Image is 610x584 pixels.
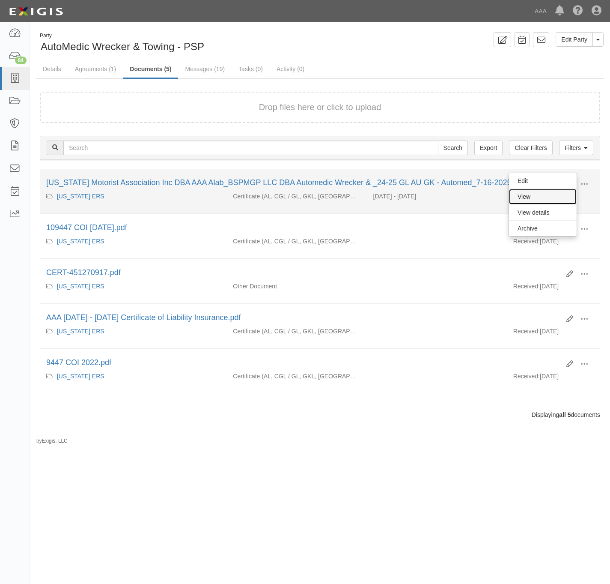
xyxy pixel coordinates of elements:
[46,177,560,189] div: Alabama Motorist Association Inc DBA AAA Alab_BSPMGP LLC DBA Automedic Wrecker & _24-25 GL AU GK ...
[6,4,65,19] img: logo-5460c22ac91f19d4615b14bd174203de0afe785f0fc80cf4dbbc73dc1793850b.png
[46,372,220,380] div: Alabama ERS
[15,57,27,64] div: 84
[179,60,232,78] a: Messages (19)
[556,32,593,47] a: Edit Party
[226,237,366,246] div: Auto Liability Commercial General Liability / Garage Liability Garage Keepers Liability On-Hook
[507,282,600,295] div: [DATE]
[509,173,577,189] a: Edit
[232,60,269,78] a: Tasks (0)
[507,192,600,205] div: [DATE]
[46,192,220,201] div: Alabama ERS
[507,327,600,340] div: [DATE]
[41,41,204,52] span: AutoMedic Wrecker & Towing - PSP
[68,60,122,78] a: Agreements (1)
[513,372,540,380] p: Received:
[507,237,600,250] div: [DATE]
[509,189,577,204] a: View
[509,141,552,155] a: Clear Filters
[57,328,104,335] a: [US_STATE] ERS
[226,282,366,291] div: Other Document
[57,283,104,290] a: [US_STATE] ERS
[57,193,104,200] a: [US_STATE] ERS
[513,237,540,246] p: Received:
[46,268,121,277] a: CERT-451270917.pdf
[559,141,593,155] a: Filters
[474,141,503,155] a: Export
[46,222,560,234] div: 109447 COI 07.16.25.pdf
[46,312,560,323] div: AAA 2023 - 2024 Certificate of Liability Insurance.pdf
[559,411,571,418] b: all 5
[226,192,366,201] div: Auto Liability Commercial General Liability / Garage Liability Garage Keepers Liability On-Hook
[259,101,381,114] button: Drop files here or click to upload
[226,327,366,335] div: Auto Liability Commercial General Liability / Garage Liability Garage Keepers Liability On-Hook
[367,192,507,201] div: Effective 12/01/2024 - Expiration 12/01/2025
[513,327,540,335] p: Received:
[46,223,127,232] a: 109447 COI [DATE].pdf
[46,178,567,187] a: [US_STATE] Motorist Association Inc DBA AAA Alab_BSPMGP LLC DBA Automedic Wrecker & _24-25 GL AU ...
[46,327,220,335] div: Alabama ERS
[57,373,104,380] a: [US_STATE] ERS
[33,410,607,419] div: Displaying documents
[46,357,560,368] div: 9447 COI 2022.pdf
[42,438,68,444] a: Exigis, LLC
[46,358,111,367] a: 9447 COI 2022.pdf
[270,60,311,78] a: Activity (0)
[46,267,560,279] div: CERT-451270917.pdf
[36,60,68,78] a: Details
[123,60,178,79] a: Documents (5)
[226,372,366,380] div: Auto Liability Commercial General Liability / Garage Liability Garage Keepers Liability On-Hook
[46,313,241,322] a: AAA [DATE] - [DATE] Certificate of Liability Insurance.pdf
[438,141,468,155] input: Search
[46,237,220,246] div: Alabama ERS
[573,6,583,16] i: Help Center - Complianz
[57,238,104,245] a: [US_STATE] ERS
[509,221,577,236] a: Archive
[507,372,600,385] div: [DATE]
[40,32,204,39] div: Party
[513,282,540,291] p: Received:
[36,32,314,54] div: AutoMedic Wrecker & Towing - PSP
[36,437,68,445] small: by
[63,141,438,155] input: Search
[46,282,220,291] div: Alabama ERS
[530,3,551,20] a: AAA
[509,205,577,220] a: View details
